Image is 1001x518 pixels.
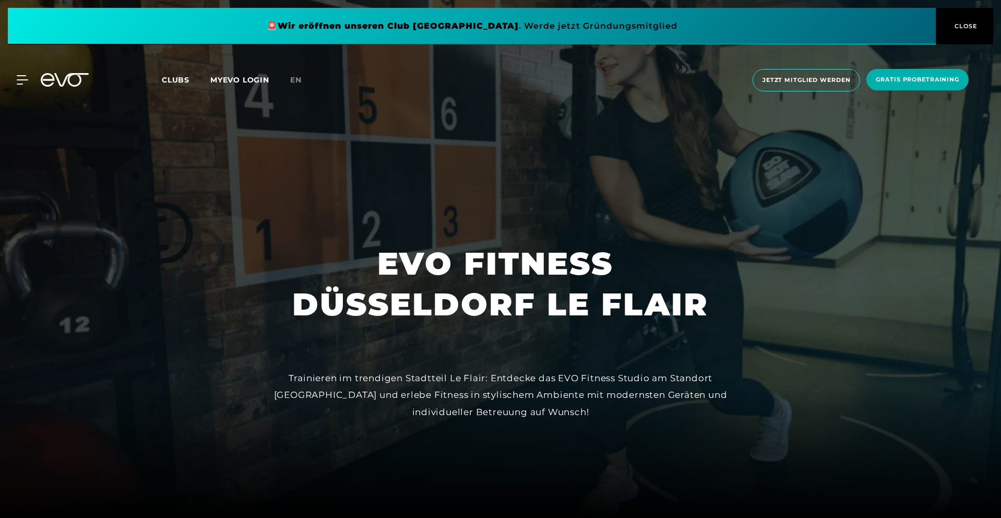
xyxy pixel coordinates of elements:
h1: EVO FITNESS DÜSSELDORF LE FLAIR [292,243,709,325]
a: MYEVO LOGIN [210,75,269,85]
div: Trainieren im trendigen Stadtteil Le Flair: Entdecke das EVO Fitness Studio am Standort [GEOGRAPH... [266,370,735,420]
a: Jetzt Mitglied werden [749,69,863,91]
button: CLOSE [936,8,993,44]
span: Gratis Probetraining [876,75,959,84]
a: Gratis Probetraining [863,69,972,91]
a: en [290,74,314,86]
span: Jetzt Mitglied werden [762,76,850,85]
span: CLOSE [952,21,978,31]
span: Clubs [162,75,189,85]
span: en [290,75,302,85]
a: Clubs [162,75,210,85]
